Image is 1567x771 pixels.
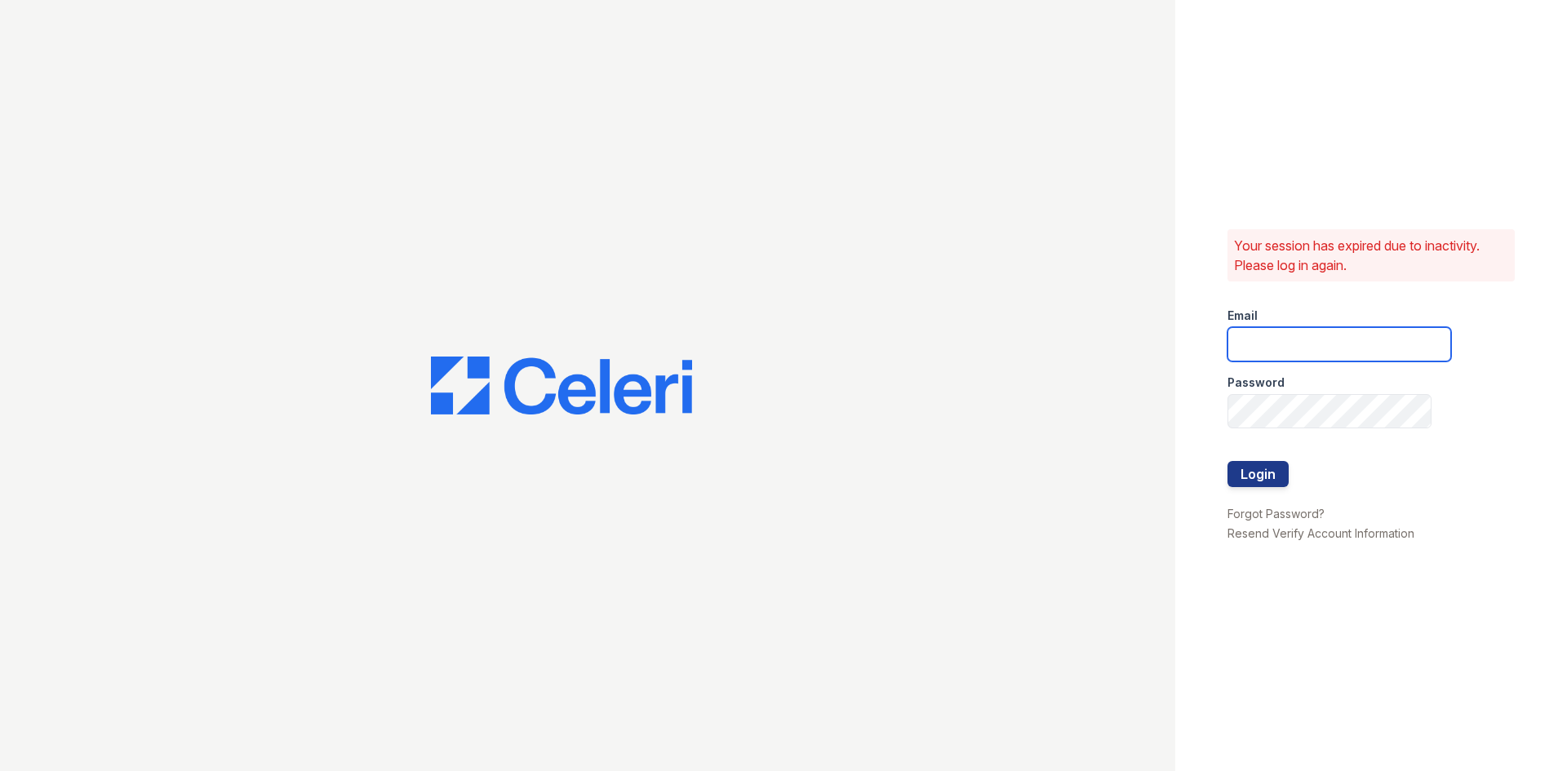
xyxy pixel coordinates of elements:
[1227,374,1285,391] label: Password
[1227,507,1325,521] a: Forgot Password?
[1227,526,1414,540] a: Resend Verify Account Information
[431,357,692,415] img: CE_Logo_Blue-a8612792a0a2168367f1c8372b55b34899dd931a85d93a1a3d3e32e68fde9ad4.png
[1227,308,1258,324] label: Email
[1227,461,1289,487] button: Login
[1234,236,1508,275] p: Your session has expired due to inactivity. Please log in again.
